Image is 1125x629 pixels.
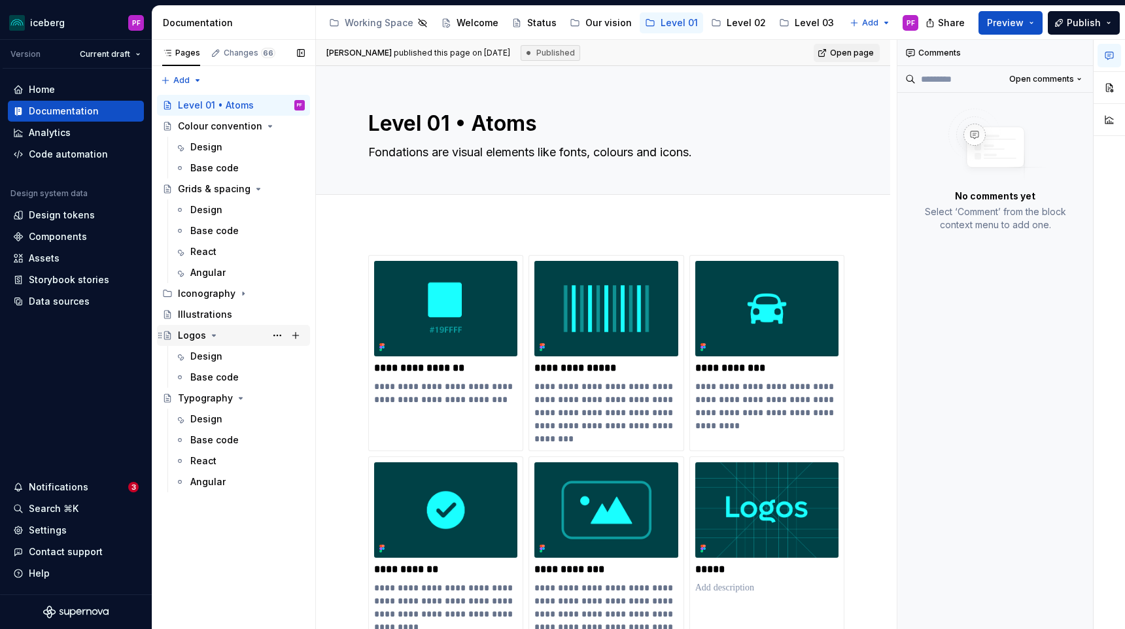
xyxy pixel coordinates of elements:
div: Iconography [157,283,310,304]
span: Open comments [1009,74,1074,84]
button: Open comments [1003,70,1088,88]
a: Status [506,12,562,33]
a: Base code [169,430,310,450]
div: Design [190,203,222,216]
a: Working Space [324,12,433,33]
img: f5e41f73-d428-44c4-87d9-30055a482fad.png [534,261,678,356]
a: Design [169,346,310,367]
div: Base code [190,224,239,237]
div: Settings [29,524,67,537]
p: No comments yet [955,190,1035,203]
span: Current draft [80,49,130,59]
a: Our vision [564,12,637,33]
div: Base code [190,371,239,384]
a: Assets [8,248,144,269]
div: Assets [29,252,60,265]
button: icebergPF [3,8,149,37]
div: Logos [178,329,206,342]
a: Home [8,79,144,100]
span: Preview [987,16,1024,29]
div: Design [190,350,222,363]
div: React [190,245,216,258]
a: Open page [814,44,880,62]
button: Contact support [8,541,144,562]
div: Typography [178,392,233,405]
div: Illustrations [178,308,232,321]
a: Base code [169,220,310,241]
a: Components [8,226,144,247]
button: Share [919,11,973,35]
a: Angular [169,471,310,492]
a: Logos [157,325,310,346]
div: Notifications [29,481,88,494]
div: iceberg [30,16,65,29]
img: 889f0033-6d78-446c-afcc-a431e3918e9d.png [374,462,517,558]
button: Search ⌘K [8,498,144,519]
a: React [169,241,310,262]
span: 3 [128,482,139,492]
img: 1f60b305-6d91-489b-9498-d0626f0e0f32.png [534,462,678,558]
div: Components [29,230,87,243]
div: Iconography [178,287,235,300]
div: Grids & spacing [178,182,251,195]
div: Documentation [29,105,99,118]
div: Welcome [457,16,498,29]
a: Welcome [436,12,504,33]
a: UX patterns [842,12,922,33]
a: Documentation [8,101,144,122]
div: Search ⌘K [29,502,78,515]
div: React [190,454,216,467]
button: Notifications3 [8,477,144,498]
div: PF [907,18,915,28]
div: Design tokens [29,209,95,222]
svg: Supernova Logo [43,605,109,619]
a: Grids & spacing [157,178,310,199]
div: Our vision [585,16,632,29]
a: Storybook stories [8,269,144,290]
div: Design [190,413,222,426]
div: Comments [897,40,1093,66]
span: Open page [830,48,874,58]
div: Storybook stories [29,273,109,286]
div: Page tree [324,10,843,36]
a: Illustrations [157,304,310,325]
button: Publish [1048,11,1120,35]
button: Add [846,14,895,32]
a: React [169,450,310,471]
div: Status [527,16,557,29]
textarea: Level 01 • Atoms [366,108,835,139]
div: Working Space [345,16,413,29]
a: Typography [157,388,310,409]
div: Angular [190,475,226,488]
button: Current draft [74,45,147,63]
div: Level 01 [661,16,698,29]
div: Code automation [29,148,108,161]
span: Publish [1067,16,1101,29]
a: Base code [169,367,310,388]
a: Level 03 [774,12,839,33]
div: Changes [224,48,275,58]
a: Code automation [8,144,144,165]
textarea: Fondations are visual elements like fonts, colours and icons. [366,142,835,163]
a: Level 01 [640,12,703,33]
div: PF [297,99,302,112]
div: Base code [190,161,239,175]
a: Level 02 [706,12,771,33]
span: Share [938,16,965,29]
button: Help [8,563,144,584]
div: Documentation [163,16,310,29]
img: aa6e6549-7bc0-4b30-9fb2-d499771665d7.png [695,261,839,356]
div: Pages [162,48,200,58]
span: [PERSON_NAME] [326,48,392,58]
img: 851feba8-2671-428c-9c0f-f182f85e630d.png [695,462,839,558]
div: Page tree [157,95,310,492]
div: Colour convention [178,120,262,133]
a: Analytics [8,122,144,143]
a: Design [169,199,310,220]
img: 418c6d47-6da6-4103-8b13-b5999f8989a1.png [9,15,25,31]
div: Home [29,83,55,96]
div: Contact support [29,545,103,558]
div: Version [10,49,41,59]
div: Level 02 [727,16,766,29]
a: Settings [8,520,144,541]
